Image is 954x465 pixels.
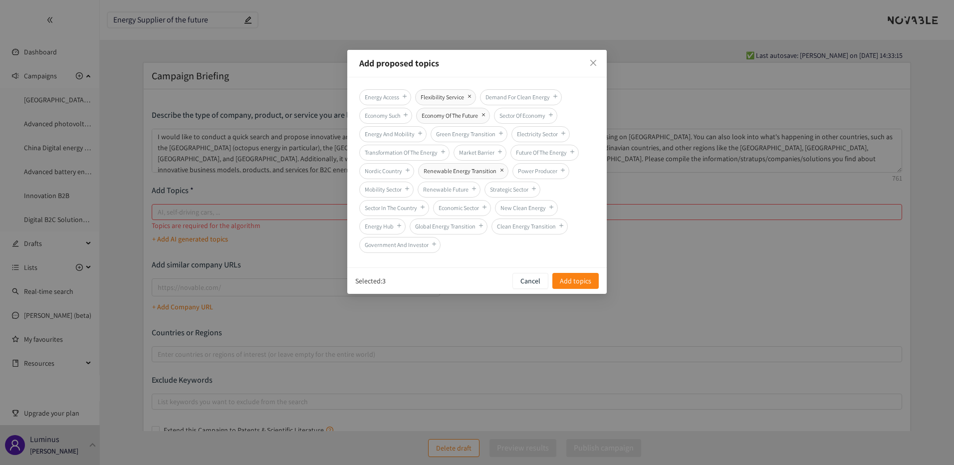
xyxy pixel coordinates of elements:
span: plus [420,205,425,210]
span: plus [570,149,575,154]
iframe: Chat Widget [904,417,954,465]
span: plus [482,205,487,210]
span: plus [480,111,487,118]
span: Market Barrier [454,145,506,161]
button: Close [580,50,607,77]
span: plus [497,149,502,154]
span: plus [560,168,565,173]
button: Add topics [552,273,599,289]
span: Economy Such [359,108,412,124]
span: Mobility Sector [359,182,414,198]
span: plus [466,93,473,100]
span: Flexibility Service [415,89,476,105]
span: plus [402,94,407,99]
span: Future Of The Energy [510,145,579,161]
span: plus [559,223,564,228]
span: Energy And Mobility [359,126,427,142]
span: plus [549,205,554,210]
span: plus [498,131,503,136]
span: plus [441,149,446,154]
span: Energy Access [359,89,411,105]
button: Cancel [512,273,548,289]
span: Transformation Of The Energy [359,145,450,161]
span: plus [418,131,423,136]
span: Green Energy Transition [431,126,507,142]
span: plus [397,223,402,228]
p: Cancel [520,275,540,286]
span: plus [548,112,553,117]
span: Economic Sector [433,200,491,216]
span: Sector In The Country [359,200,429,216]
span: plus [531,186,536,191]
span: Renewable Energy Transition [418,163,508,179]
span: plus [553,94,558,99]
span: Energy Hub [359,219,406,234]
span: plus [498,167,505,174]
span: Sector Of Economy [494,108,557,124]
span: plus [478,223,483,228]
span: Government And Investor [359,237,441,253]
p: Selected: 3 [355,275,386,286]
span: Electricity Sector [511,126,570,142]
div: Chatwidget [904,417,954,465]
span: Strategic Sector [484,182,540,198]
span: Clean Energy Transition [491,219,568,234]
span: plus [472,186,477,191]
span: Add topics [560,275,591,286]
span: close [589,59,597,67]
span: Renewable Future [418,182,480,198]
span: plus [403,112,408,117]
span: Nordic Country [359,163,414,179]
span: plus [432,241,437,246]
span: New Clean Energy [495,200,558,216]
span: Global Energy Transition [410,219,487,234]
span: plus [405,186,410,191]
span: Power Producer [512,163,569,179]
span: plus [561,131,566,136]
span: plus [405,168,410,173]
span: Economy Of The Future [416,108,490,124]
span: Demand For Clean Energy [480,89,562,105]
p: Add proposed topics [359,58,595,69]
